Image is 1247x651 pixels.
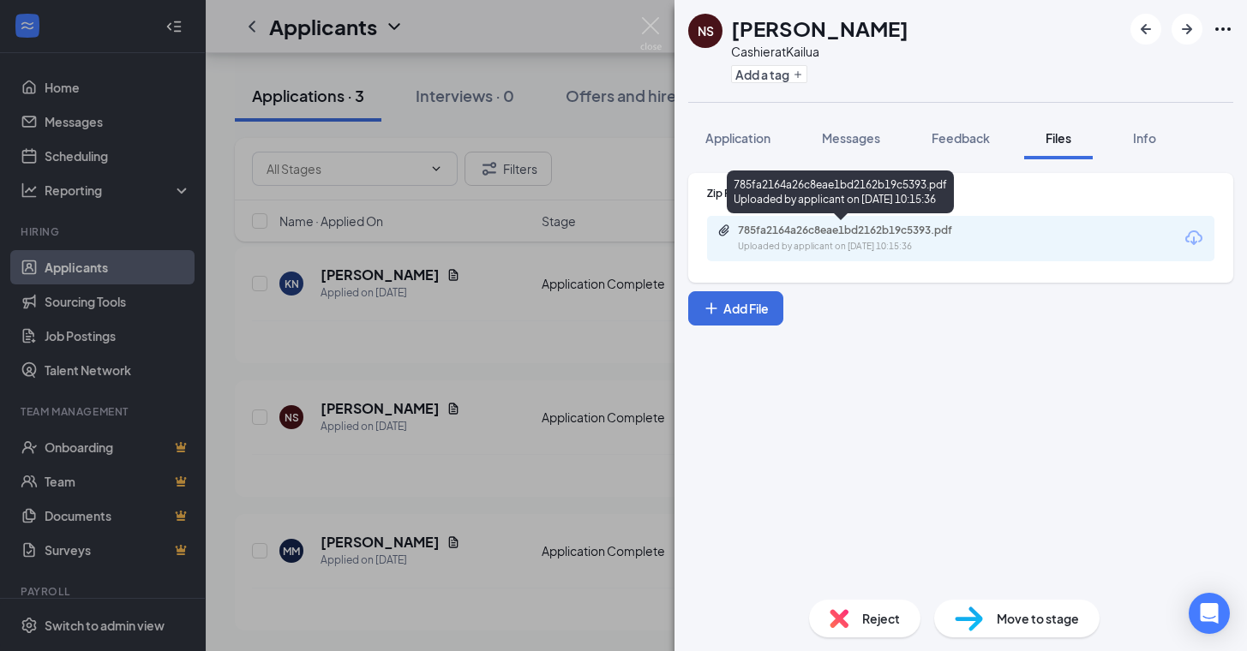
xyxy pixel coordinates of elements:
span: Files [1046,130,1071,146]
svg: Plus [793,69,803,80]
button: ArrowLeftNew [1130,14,1161,45]
span: Feedback [932,130,990,146]
span: Messages [822,130,880,146]
button: ArrowRight [1172,14,1202,45]
a: Paperclip785fa2164a26c8eae1bd2162b19c5393.pdfUploaded by applicant on [DATE] 10:15:36 [717,224,995,254]
div: Zip Recruiter Resume [707,186,1214,200]
div: Cashier at Kailua [731,43,908,60]
div: Open Intercom Messenger [1189,593,1230,634]
span: Info [1133,130,1156,146]
span: Reject [862,609,900,628]
svg: Download [1184,228,1204,248]
div: NS [698,22,714,39]
div: 785fa2164a26c8eae1bd2162b19c5393.pdf [738,224,978,237]
svg: Ellipses [1213,19,1233,39]
svg: ArrowRight [1177,19,1197,39]
svg: ArrowLeftNew [1136,19,1156,39]
span: Application [705,130,770,146]
button: Add FilePlus [688,291,783,325]
h1: [PERSON_NAME] [731,14,908,43]
svg: Paperclip [717,224,731,237]
span: Move to stage [997,609,1079,628]
button: PlusAdd a tag [731,65,807,83]
div: Uploaded by applicant on [DATE] 10:15:36 [738,240,995,254]
div: 785fa2164a26c8eae1bd2162b19c5393.pdf Uploaded by applicant on [DATE] 10:15:36 [727,170,954,213]
svg: Plus [703,300,720,317]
